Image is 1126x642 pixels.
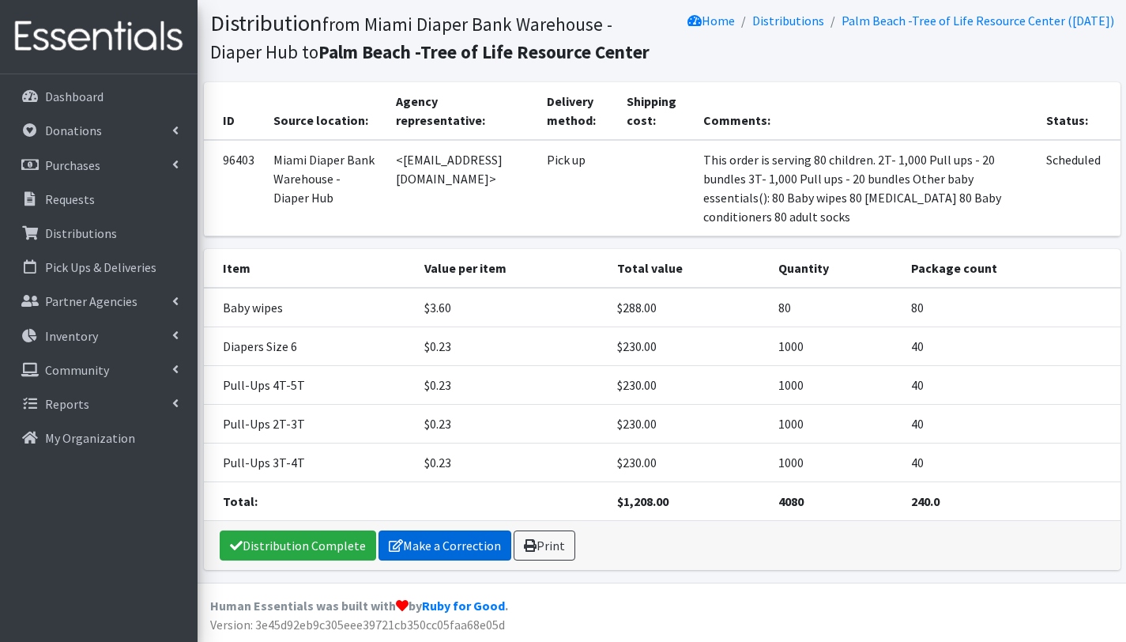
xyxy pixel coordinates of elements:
strong: 240.0 [911,493,940,509]
td: $230.00 [608,405,769,444]
a: My Organization [6,422,191,454]
a: Distributions [6,217,191,249]
a: Distributions [752,13,824,28]
td: $0.23 [415,327,608,366]
th: Delivery method: [537,82,618,140]
strong: 4080 [778,493,804,509]
a: Partner Agencies [6,285,191,317]
td: $288.00 [608,288,769,327]
a: Reports [6,388,191,420]
th: Value per item [415,249,608,288]
a: Pick Ups & Deliveries [6,251,191,283]
strong: $1,208.00 [617,493,668,509]
a: Dashboard [6,81,191,112]
img: HumanEssentials [6,10,191,63]
td: Miami Diaper Bank Warehouse - Diaper Hub [264,140,386,236]
th: ID [204,82,264,140]
p: Purchases [45,157,100,173]
p: Partner Agencies [45,293,137,309]
td: $0.23 [415,405,608,444]
a: Community [6,354,191,386]
td: $3.60 [415,288,608,327]
td: Pull-Ups 2T-3T [204,405,415,444]
a: Home [687,13,735,28]
td: 1000 [769,405,902,444]
td: This order is serving 80 children. 2T- 1,000 Pull ups - 20 bundles 3T- 1,000 Pull ups - 20 bundle... [694,140,1037,236]
p: Requests [45,191,95,207]
td: Pick up [537,140,618,236]
td: 40 [902,444,1120,482]
p: Inventory [45,328,98,344]
th: Source location: [264,82,386,140]
p: Pick Ups & Deliveries [45,259,156,275]
th: Status: [1037,82,1120,140]
a: Donations [6,115,191,146]
td: 40 [902,327,1120,366]
th: Total value [608,249,769,288]
small: from Miami Diaper Bank Warehouse - Diaper Hub to [210,13,650,63]
span: Version: 3e45d92eb9c305eee39721cb350cc05faa68e05d [210,617,505,633]
td: 96403 [204,140,264,236]
td: $230.00 [608,366,769,405]
th: Shipping cost: [617,82,694,140]
td: $0.23 [415,366,608,405]
td: 40 [902,366,1120,405]
td: 40 [902,405,1120,444]
th: Comments: [694,82,1037,140]
th: Agency representative: [386,82,537,140]
td: <[EMAIL_ADDRESS][DOMAIN_NAME]> [386,140,537,236]
a: Purchases [6,149,191,181]
td: Pull-Ups 3T-4T [204,444,415,482]
td: Diapers Size 6 [204,327,415,366]
strong: Human Essentials was built with by . [210,598,508,614]
th: Package count [902,249,1120,288]
p: Community [45,362,109,378]
td: 80 [769,288,902,327]
a: Ruby for Good [422,598,505,614]
b: Palm Beach -Tree of Life Resource Center [318,40,650,63]
td: Baby wipes [204,288,415,327]
th: Quantity [769,249,902,288]
a: Inventory [6,320,191,352]
a: Distribution Complete [220,531,376,561]
p: My Organization [45,430,135,446]
p: Reports [45,396,89,412]
td: 80 [902,288,1120,327]
td: 1000 [769,444,902,482]
td: Pull-Ups 4T-5T [204,366,415,405]
p: Distributions [45,225,117,241]
td: 1000 [769,366,902,405]
a: Palm Beach -Tree of Life Resource Center ([DATE]) [842,13,1114,28]
strong: Total: [223,493,258,509]
td: $0.23 [415,444,608,482]
td: $230.00 [608,444,769,482]
th: Item [204,249,415,288]
a: Requests [6,183,191,215]
p: Dashboard [45,89,104,104]
a: Print [514,531,575,561]
h1: Distribution [210,9,657,64]
a: Make a Correction [378,531,511,561]
p: Donations [45,123,102,138]
td: Scheduled [1037,140,1120,236]
td: 1000 [769,327,902,366]
td: $230.00 [608,327,769,366]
